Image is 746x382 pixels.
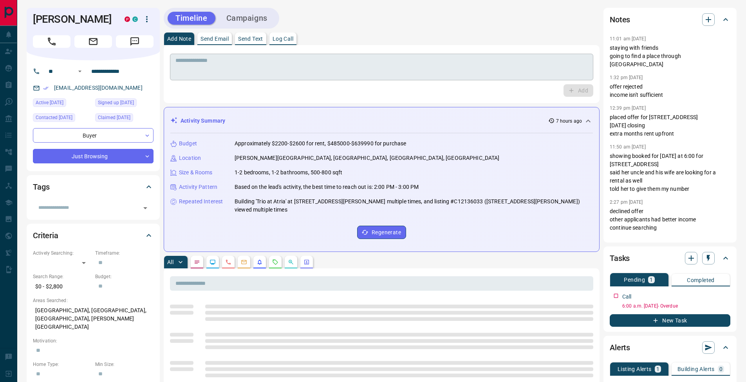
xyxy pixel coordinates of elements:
span: Active [DATE] [36,99,63,107]
div: Tasks [610,249,730,268]
div: Buyer [33,128,154,143]
p: placed offer for [STREET_ADDRESS] [DATE] closing extra months rent upfront [610,113,730,138]
p: Log Call [273,36,293,42]
h2: Notes [610,13,630,26]
div: Tue Jul 11 2023 [95,113,154,124]
h2: Alerts [610,341,630,354]
a: [EMAIL_ADDRESS][DOMAIN_NAME] [54,85,143,91]
p: 1 [650,277,653,282]
span: Message [116,35,154,48]
p: Budget [179,139,197,148]
p: Pending [624,277,645,282]
p: Send Text [238,36,263,42]
span: Call [33,35,70,48]
span: Contacted [DATE] [36,114,72,121]
button: Campaigns [219,12,275,25]
p: Budget: [95,273,154,280]
button: Regenerate [357,226,406,239]
p: staying with friends going to find a place through [GEOGRAPHIC_DATA] [610,44,730,69]
svg: Email Verified [43,85,49,91]
p: 2:27 pm [DATE] [610,199,643,205]
div: Notes [610,10,730,29]
p: showing booked for [DATE] at 6:00 for [STREET_ADDRESS] said her uncle and his wife are looking fo... [610,152,730,193]
h2: Tags [33,181,49,193]
span: Claimed [DATE] [98,114,130,121]
p: Listing Alerts [618,366,652,372]
svg: Calls [225,259,231,265]
p: Call [622,293,632,301]
p: [PERSON_NAME][GEOGRAPHIC_DATA], [GEOGRAPHIC_DATA], [GEOGRAPHIC_DATA], [GEOGRAPHIC_DATA] [235,154,499,162]
div: condos.ca [132,16,138,22]
svg: Requests [272,259,278,265]
p: Search Range: [33,273,91,280]
p: Based on the lead's activity, the best time to reach out is: 2:00 PM - 3:00 PM [235,183,419,191]
h1: [PERSON_NAME] [33,13,113,25]
svg: Emails [241,259,247,265]
p: 1 [656,366,659,372]
h2: Tasks [610,252,630,264]
p: 6:00 a.m. [DATE] - Overdue [622,302,730,310]
p: Repeated Interest [179,197,223,206]
div: Tags [33,177,154,196]
p: Activity Summary [181,117,225,125]
p: Location [179,154,201,162]
p: Home Type: [33,361,91,368]
p: Send Email [200,36,229,42]
p: 11:01 am [DATE] [610,36,646,42]
p: 1-2 bedrooms, 1-2 bathrooms, 500-800 sqft [235,168,342,177]
p: [GEOGRAPHIC_DATA], [GEOGRAPHIC_DATA], [GEOGRAPHIC_DATA], [PERSON_NAME][GEOGRAPHIC_DATA] [33,304,154,333]
div: Activity Summary7 hours ago [170,114,593,128]
span: Email [74,35,112,48]
p: Activity Pattern [179,183,217,191]
div: Alerts [610,338,730,357]
p: 7 hours ago [556,118,582,125]
svg: Lead Browsing Activity [210,259,216,265]
p: Building 'Trio at Atria' at [STREET_ADDRESS][PERSON_NAME] multiple times, and listing #C12136033 ... [235,197,593,214]
p: $0 - $2,800 [33,280,91,293]
svg: Notes [194,259,200,265]
p: Completed [687,277,715,283]
svg: Listing Alerts [256,259,263,265]
p: Timeframe: [95,250,154,257]
div: property.ca [125,16,130,22]
p: Motivation: [33,337,154,344]
svg: Opportunities [288,259,294,265]
p: Actively Searching: [33,250,91,257]
p: All [167,259,173,265]
button: New Task [610,314,730,327]
div: Just Browsing [33,149,154,163]
p: declined offer other applicants had better income continue searching [610,207,730,232]
p: 12:39 pm [DATE] [610,105,646,111]
div: Mon Sep 15 2025 [33,98,91,109]
button: Open [75,67,85,76]
svg: Agent Actions [303,259,310,265]
p: Approximately $2200-$2600 for rent, $485000-$639990 for purchase [235,139,406,148]
button: Timeline [168,12,215,25]
p: 1:32 pm [DATE] [610,75,643,80]
div: Mon Jul 10 2023 [95,98,154,109]
button: Open [140,203,151,214]
p: 0 [719,366,723,372]
p: Add Note [167,36,191,42]
p: Size & Rooms [179,168,213,177]
p: Areas Searched: [33,297,154,304]
p: Building Alerts [677,366,715,372]
p: 11:50 am [DATE] [610,144,646,150]
span: Signed up [DATE] [98,99,134,107]
p: Min Size: [95,361,154,368]
div: Criteria [33,226,154,245]
div: Tue Nov 14 2023 [33,113,91,124]
h2: Criteria [33,229,58,242]
p: offer rejected income isn't sufficient [610,83,730,99]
